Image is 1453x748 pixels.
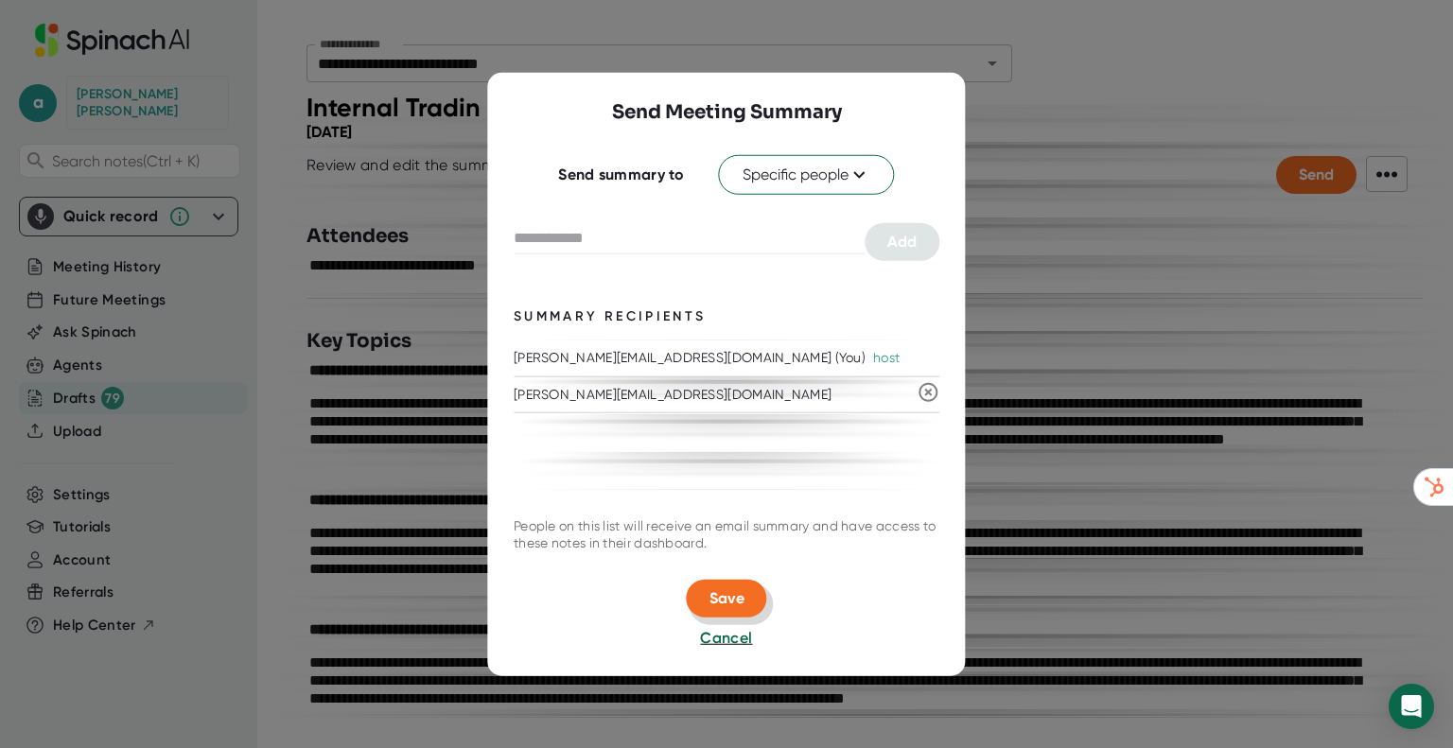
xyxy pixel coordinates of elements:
span: Cancel [700,629,752,647]
h3: Send Meeting Summary [612,98,842,127]
span: Add [887,233,917,251]
button: Add [865,223,939,261]
div: Open Intercom Messenger [1389,684,1434,729]
button: Cancel [700,627,752,650]
div: People on this list will receive an email summary and have access to these notes in their dashboard. [514,518,939,551]
div: host [873,350,900,365]
div: Send summary to [558,165,685,184]
span: Specific people [743,164,871,186]
div: [PERSON_NAME][EMAIL_ADDRESS][DOMAIN_NAME] [514,386,917,403]
div: Summary Recipients [514,306,706,326]
button: Save [687,580,767,618]
span: Save [709,589,744,607]
div: [PERSON_NAME][EMAIL_ADDRESS][DOMAIN_NAME] (You) [514,350,939,367]
button: Specific people [719,155,895,195]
